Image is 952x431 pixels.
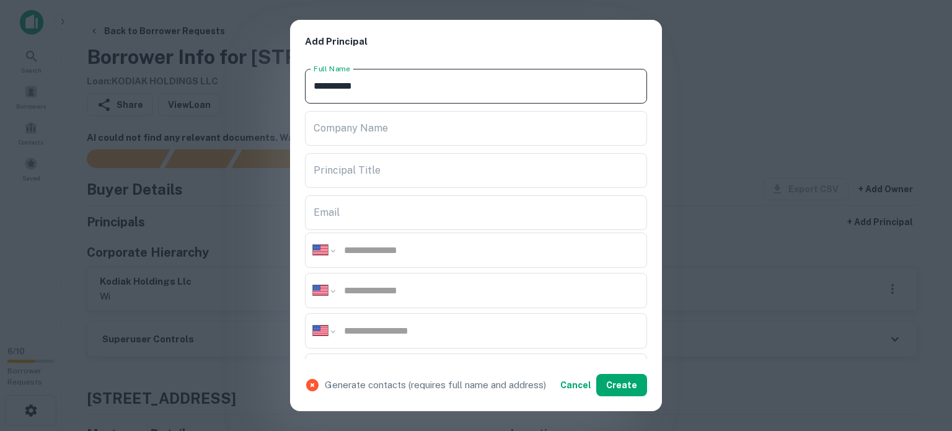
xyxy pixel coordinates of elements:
button: Cancel [555,374,596,396]
p: Generate contacts (requires full name and address) [325,378,546,393]
button: Create [596,374,647,396]
iframe: Chat Widget [890,332,952,391]
label: Full Name [314,63,350,74]
h2: Add Principal [290,20,662,64]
